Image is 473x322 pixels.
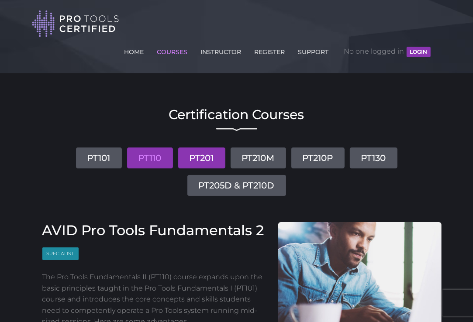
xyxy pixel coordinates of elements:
[178,147,225,168] a: PT201
[291,147,345,168] a: PT210P
[350,147,397,168] a: PT130
[155,43,190,57] a: COURSES
[31,108,442,121] h2: Certification Courses
[252,43,287,57] a: REGISTER
[32,10,119,38] img: Pro Tools Certified Logo
[231,147,286,168] a: PT210M
[122,43,146,57] a: HOME
[407,47,430,57] button: LOGIN
[296,43,331,57] a: SUPPORT
[216,128,257,131] img: decorative line
[187,175,286,196] a: PT205D & PT210D
[344,38,430,65] span: No one logged in
[76,147,122,168] a: PT101
[127,147,173,168] a: PT110
[42,222,266,239] h3: AVID Pro Tools Fundamentals 2
[42,247,79,260] span: Specialist
[198,43,243,57] a: INSTRUCTOR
